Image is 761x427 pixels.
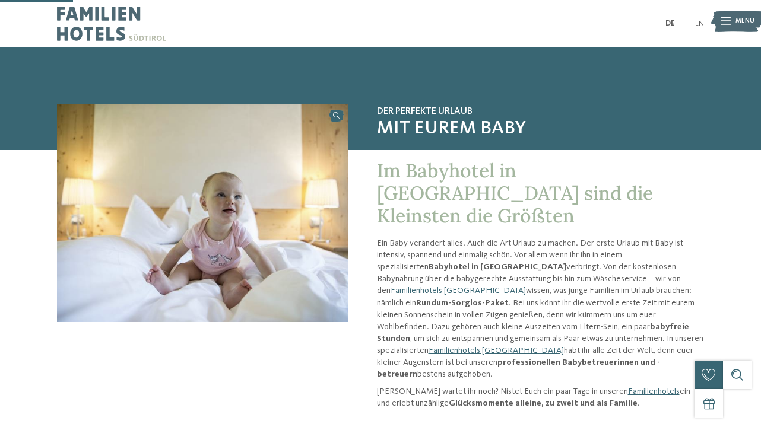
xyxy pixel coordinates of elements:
p: Ein Baby verändert alles. Auch die Art Urlaub zu machen. Der erste Urlaub mit Baby ist intensiv, ... [377,237,705,381]
span: mit eurem Baby [377,117,705,140]
span: Der perfekte Urlaub [377,106,705,117]
a: EN [695,20,704,27]
strong: Rundum-Sorglos-Paket [416,299,509,307]
p: [PERSON_NAME] wartet ihr noch? Nistet Euch ein paar Tage in unseren ein und erlebt unzählige . [377,385,705,409]
a: IT [682,20,688,27]
strong: professionellen Babybetreuerinnen und -betreuern [377,358,660,378]
strong: Glücksmomente alleine, zu zweit und als Familie [449,399,638,407]
span: Im Babyhotel in [GEOGRAPHIC_DATA] sind die Kleinsten die Größten [377,158,653,228]
img: Babyhotel in Südtirol für einen ganz entspannten Urlaub [57,104,348,322]
strong: Babyhotel in [GEOGRAPHIC_DATA] [429,263,566,271]
a: Familienhotels [GEOGRAPHIC_DATA] [391,286,526,295]
a: DE [665,20,675,27]
span: Menü [735,17,754,26]
a: Familienhotels [GEOGRAPHIC_DATA] [429,346,564,355]
a: Familienhotels [628,387,680,396]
